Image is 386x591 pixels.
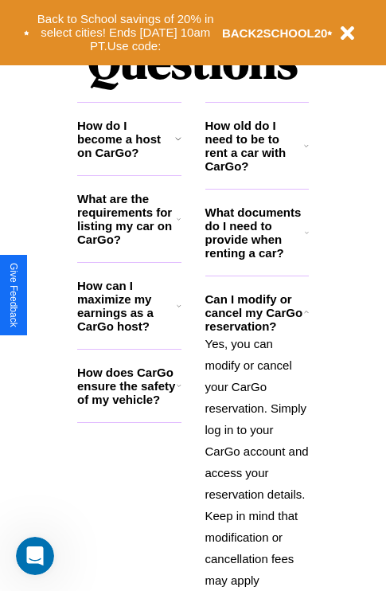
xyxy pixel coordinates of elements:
[77,279,177,333] h3: How can I maximize my earnings as a CarGo host?
[77,366,177,406] h3: How does CarGo ensure the safety of my vehicle?
[222,26,328,40] b: BACK2SCHOOL20
[77,119,175,159] h3: How do I become a host on CarGo?
[205,119,305,173] h3: How old do I need to be to rent a car with CarGo?
[29,8,222,57] button: Back to School savings of 20% in select cities! Ends [DATE] 10am PT.Use code:
[16,537,54,575] iframe: Intercom live chat
[77,192,177,246] h3: What are the requirements for listing my car on CarGo?
[205,292,304,333] h3: Can I modify or cancel my CarGo reservation?
[8,263,19,327] div: Give Feedback
[205,205,306,260] h3: What documents do I need to provide when renting a car?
